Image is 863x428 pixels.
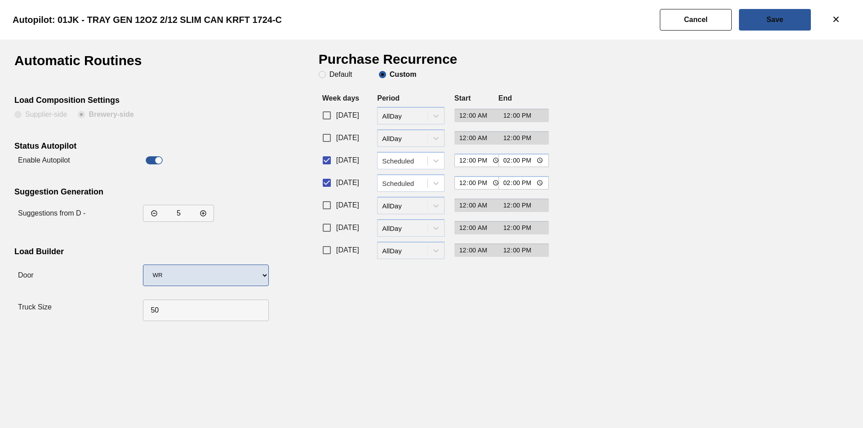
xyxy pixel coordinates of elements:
label: Enable Autopilot [18,156,70,164]
label: Door [18,271,34,279]
div: Suggestion Generation [14,187,265,199]
span: [DATE] [336,200,359,211]
clb-radio-button: Default [319,71,368,78]
div: Status Autopilot [14,141,265,153]
h1: Purchase Recurrence [319,54,478,71]
div: Scheduled [382,157,428,164]
label: Start [454,94,471,102]
h1: Automatic Routines [14,54,174,74]
clb-radio-button: Custom [379,71,417,78]
label: Period [377,94,400,102]
label: Suggestions from D - [18,209,85,217]
div: Load Composition Settings [14,96,265,107]
clb-radio-button: Supplier-side [14,111,67,120]
label: Week days [322,94,359,102]
label: End [498,94,512,102]
span: [DATE] [336,132,359,143]
span: [DATE] [336,110,359,121]
span: [DATE] [336,155,359,166]
span: [DATE] [336,245,359,256]
div: Scheduled [382,179,428,187]
div: Load Builder [14,247,265,259]
span: [DATE] [336,222,359,233]
span: [DATE] [336,177,359,188]
label: Truck Size [18,303,52,311]
clb-radio-button: Brewery-side [78,111,134,120]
